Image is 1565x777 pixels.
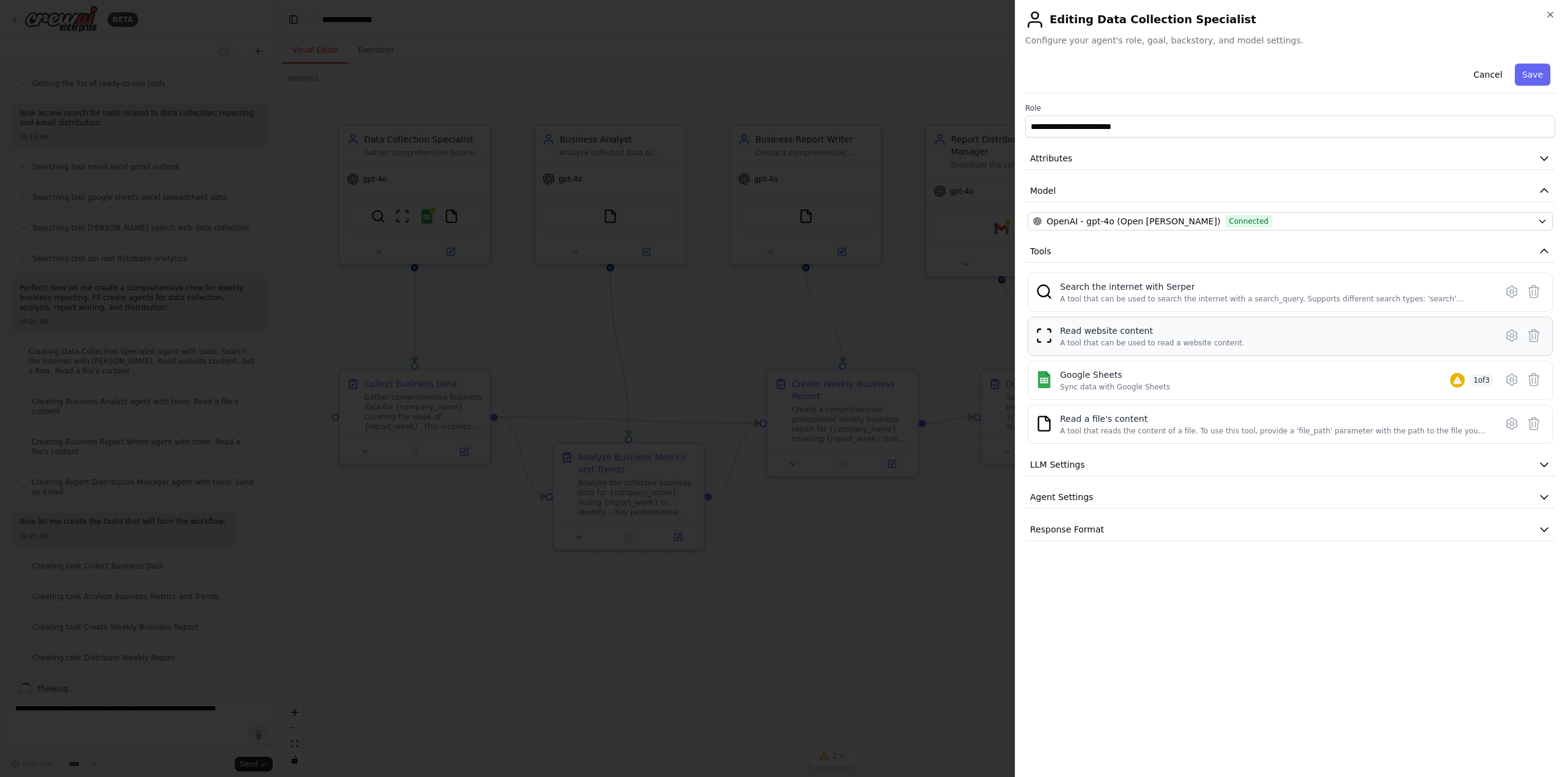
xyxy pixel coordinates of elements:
[1036,327,1053,344] img: ScrapeWebsiteTool
[1501,325,1523,347] button: Configure tool
[1470,374,1493,386] span: 1 of 3
[1025,518,1555,541] button: Response Format
[1025,147,1555,170] button: Attributes
[1060,325,1245,337] div: Read website content
[1030,185,1056,197] span: Model
[1025,103,1555,113] label: Role
[1036,371,1053,388] img: Google Sheets
[1025,34,1555,46] span: Configure your agent's role, goal, backstory, and model settings.
[1060,413,1489,425] div: Read a file's content
[1060,369,1170,381] div: Google Sheets
[1523,369,1545,391] button: Delete tool
[1501,369,1523,391] button: Configure tool
[1060,281,1489,293] div: Search the internet with Serper
[1025,486,1555,509] button: Agent Settings
[1030,458,1085,471] span: LLM Settings
[1523,413,1545,435] button: Delete tool
[1030,491,1093,503] span: Agent Settings
[1047,215,1220,227] span: OpenAI - gpt-4o (Open AI Asimov)
[1025,10,1555,29] h2: Editing Data Collection Specialist
[1030,245,1051,257] span: Tools
[1060,382,1170,392] div: Sync data with Google Sheets
[1060,426,1489,436] div: A tool that reads the content of a file. To use this tool, provide a 'file_path' parameter with t...
[1036,283,1053,300] img: SerperDevTool
[1028,212,1553,230] button: OpenAI - gpt-4o (Open [PERSON_NAME])Connected
[1060,294,1489,304] div: A tool that can be used to search the internet with a search_query. Supports different search typ...
[1523,325,1545,347] button: Delete tool
[1515,64,1550,86] button: Save
[1501,413,1523,435] button: Configure tool
[1025,240,1555,263] button: Tools
[1466,64,1509,86] button: Cancel
[1225,215,1272,227] span: Connected
[1030,152,1072,164] span: Attributes
[1025,454,1555,476] button: LLM Settings
[1036,415,1053,432] img: FileReadTool
[1025,180,1555,202] button: Model
[1060,338,1245,348] div: A tool that can be used to read a website content.
[1523,281,1545,303] button: Delete tool
[1030,523,1104,536] span: Response Format
[1501,281,1523,303] button: Configure tool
